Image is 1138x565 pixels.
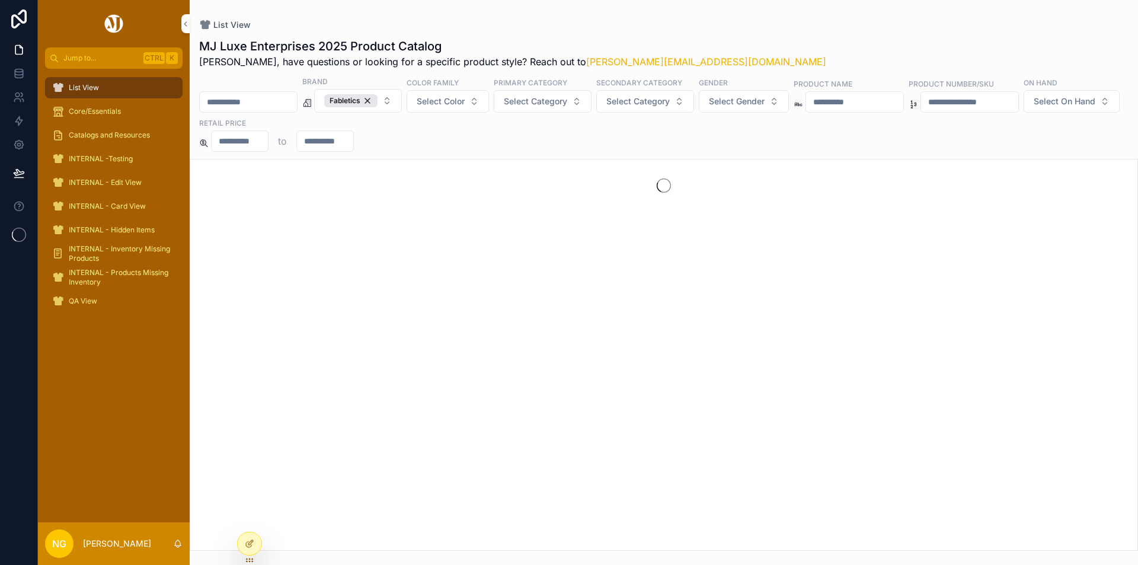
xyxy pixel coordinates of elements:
label: On Hand [1024,77,1057,88]
span: INTERNAL - Hidden Items [69,225,155,235]
span: Select On Hand [1034,95,1095,107]
label: Primary Category [494,77,567,88]
span: QA View [69,296,97,306]
a: QA View [45,291,183,312]
a: List View [199,19,251,31]
a: INTERNAL - Edit View [45,172,183,193]
span: Jump to... [63,53,139,63]
button: Select Button [407,90,489,113]
div: scrollable content [38,69,190,327]
span: List View [69,83,99,92]
button: Select Button [596,90,694,113]
span: NG [52,537,66,551]
label: Gender [699,77,728,88]
label: Retail Price [199,117,246,128]
a: Core/Essentials [45,101,183,122]
button: Unselect FABLETICS [324,94,378,107]
span: INTERNAL - Inventory Missing Products [69,244,171,263]
button: Select Button [314,89,402,113]
span: List View [213,19,251,31]
button: Jump to...CtrlK [45,47,183,69]
a: List View [45,77,183,98]
div: Fabletics [324,94,378,107]
img: App logo [103,14,125,33]
a: INTERNAL -Testing [45,148,183,170]
span: Catalogs and Resources [69,130,150,140]
span: [PERSON_NAME], have questions or looking for a specific product style? Reach out to [199,55,826,69]
span: Ctrl [143,52,165,64]
span: Select Category [504,95,567,107]
a: Catalogs and Resources [45,125,183,146]
a: INTERNAL - Hidden Items [45,219,183,241]
span: Select Color [417,95,465,107]
a: INTERNAL - Card View [45,196,183,217]
h1: MJ Luxe Enterprises 2025 Product Catalog [199,38,826,55]
p: to [278,134,287,148]
span: Core/Essentials [69,107,121,116]
span: INTERNAL - Edit View [69,178,142,187]
button: Select Button [494,90,592,113]
span: INTERNAL - Card View [69,202,146,211]
label: Brand [302,76,328,87]
label: Product Name [794,78,852,89]
span: Select Category [606,95,670,107]
label: Secondary Category [596,77,682,88]
span: Select Gender [709,95,765,107]
a: [PERSON_NAME][EMAIL_ADDRESS][DOMAIN_NAME] [586,56,826,68]
p: [PERSON_NAME] [83,538,151,550]
label: Product Number/SKU [909,78,994,89]
a: INTERNAL - Inventory Missing Products [45,243,183,264]
a: INTERNAL - Products Missing Inventory [45,267,183,288]
button: Select Button [1024,90,1120,113]
button: Select Button [699,90,789,113]
span: K [167,53,177,63]
label: Color Family [407,77,459,88]
span: INTERNAL -Testing [69,154,133,164]
span: INTERNAL - Products Missing Inventory [69,268,171,287]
